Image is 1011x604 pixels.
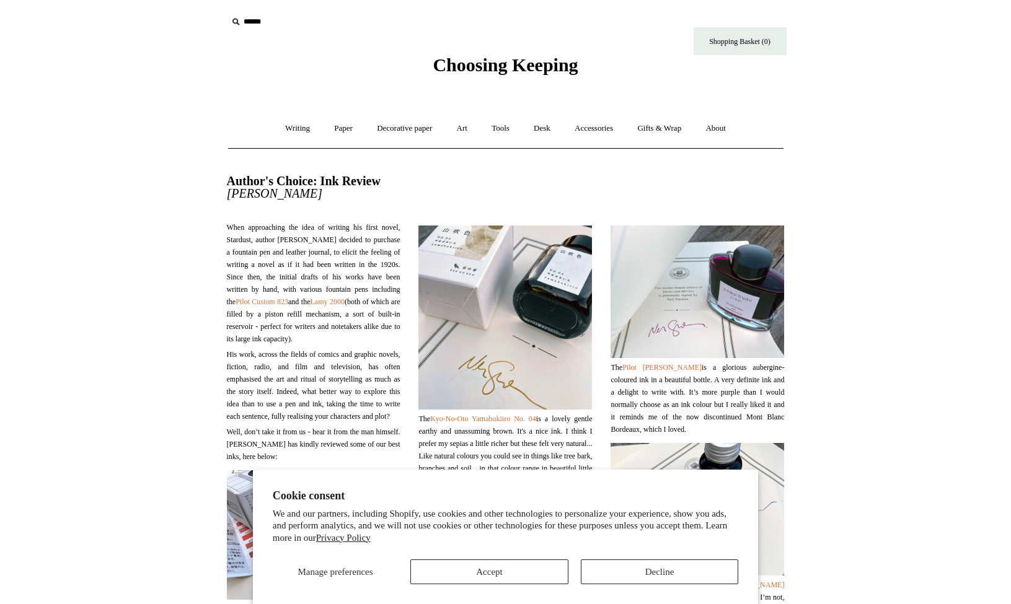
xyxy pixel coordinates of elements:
[694,27,787,55] a: Shopping Basket (0)
[323,112,364,145] a: Paper
[227,174,381,188] span: Author's Choice: Ink Review
[611,443,784,576] img: pf-8b921480--Schreibtinte-INK.jpg
[236,297,288,306] a: Pilot Custom 823
[622,363,702,372] a: Pilot [PERSON_NAME]
[227,186,322,200] span: [PERSON_NAME]
[430,414,536,423] a: Kyo-No-Oto Yamabukiiro No. 04
[581,559,739,584] button: Decline
[227,470,400,600] img: pf-6a765159--SAILOR-INK.jpg
[626,112,692,145] a: Gifts & Wrap
[366,112,443,145] a: Decorative paper
[227,221,400,345] span: When approaching the idea of writing his first novel, Stardust, author [PERSON_NAME] decided to p...
[611,361,784,435] span: The is a glorious aubergine-coloured ink in a beautiful bottle. A very definite ink and a delight...
[273,559,399,584] button: Manage preferences
[227,426,400,463] span: Well, don’t take it from us - hear it from the man himself. [PERSON_NAME] has kindly reviewed som...
[410,559,568,584] button: Accept
[227,348,400,422] span: His work, across the fields of comics and graphic novels, fiction, radio, and film and television...
[298,567,373,577] span: Manage preferences
[433,55,578,75] span: Choosing Keeping
[611,225,784,359] img: pf-1480e05d--YAMABUDO-INK2.jpg
[273,489,739,502] h2: Cookie consent
[480,112,521,145] a: Tools
[418,413,592,487] span: The is a lovely gentle earthy and unassuming brown. It's a nice ink. I think I prefer my sepias a...
[273,508,739,545] p: We and our partners, including Shopify, use cookies and other technologies to personalize your ex...
[433,64,578,73] a: Choosing Keeping
[446,112,479,145] a: Art
[310,297,344,306] a: Lamy 2000
[274,112,321,145] a: Writing
[563,112,624,145] a: Accessories
[523,112,562,145] a: Desk
[316,533,371,543] a: Privacy Policy
[694,112,737,145] a: About
[418,218,592,410] img: pf-80e05d42--YAMABUKIIRO-INK.jpg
